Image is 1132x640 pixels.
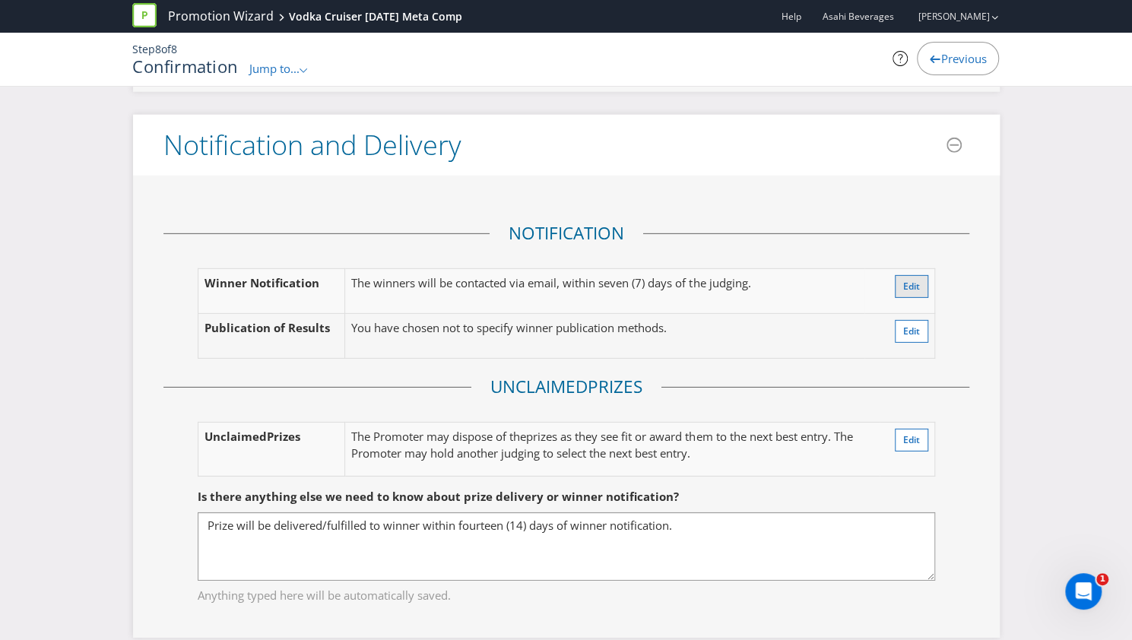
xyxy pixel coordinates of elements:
[198,581,935,604] span: Anything typed here will be automatically saved.
[940,51,986,66] span: Previous
[822,10,893,23] span: Asahi Beverages
[249,61,300,76] span: Jump to...
[903,433,920,446] span: Edit
[351,275,858,291] p: The winners will be contacted via email, within seven (7) days of the judging.
[132,57,238,75] h1: Confirmation
[132,42,155,56] span: Step
[168,8,274,25] a: Promotion Wizard
[903,325,920,337] span: Edit
[588,375,633,398] span: Prize
[490,375,588,398] span: Unclaimed
[895,429,928,451] button: Edit
[289,9,462,24] div: Vodka Cruiser [DATE] Meta Comp
[490,221,643,246] legend: Notification
[161,42,171,56] span: of
[633,375,642,398] span: s
[198,269,345,314] td: Winner Notification
[526,429,552,444] span: prize
[903,280,920,293] span: Edit
[351,429,852,460] span: s as they see fit or award them to the next best entry. The Promoter may hold another judging to ...
[171,42,177,56] span: 8
[351,429,526,444] span: The Promoter may dispose of the
[198,314,345,359] td: Publication of Results
[351,320,858,336] p: You have chosen not to specify winner publication methods.
[163,130,461,160] h3: Notification and Delivery
[155,42,161,56] span: 8
[895,275,928,298] button: Edit
[902,10,989,23] a: [PERSON_NAME]
[895,320,928,343] button: Edit
[781,10,801,23] a: Help
[198,489,679,504] span: Is there anything else we need to know about prize delivery or winner notification?
[267,429,295,444] span: Prize
[1065,573,1102,610] iframe: Intercom live chat
[198,512,935,581] textarea: Prize will be delivered/fulfilled to winner within fourteen (14) days of winner notification.
[1096,573,1108,585] span: 1
[205,429,267,444] span: Unclaimed
[295,429,300,444] span: s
